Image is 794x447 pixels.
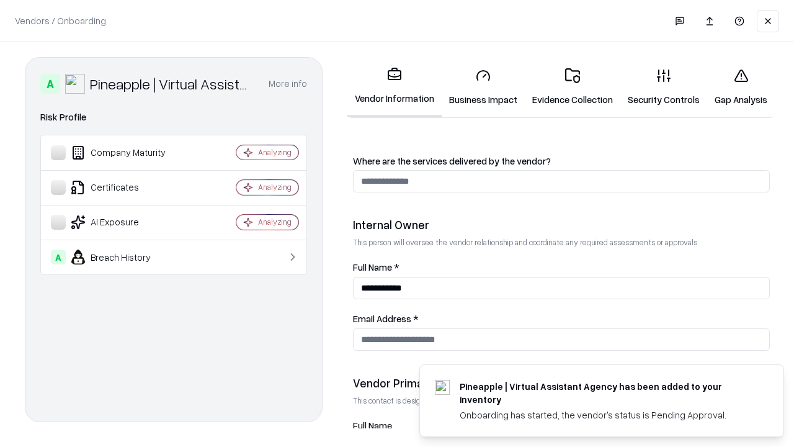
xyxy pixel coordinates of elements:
div: Onboarding has started, the vendor's status is Pending Approval. [460,409,754,422]
p: Vendors / Onboarding [15,14,106,27]
div: AI Exposure [51,215,199,230]
label: Email Address * [353,314,770,323]
div: Pineapple | Virtual Assistant Agency has been added to your inventory [460,380,754,406]
p: This person will oversee the vendor relationship and coordinate any required assessments or appro... [353,237,770,248]
div: A [40,74,60,94]
img: trypineapple.com [435,380,450,395]
a: Gap Analysis [707,58,775,116]
div: Analyzing [258,182,292,192]
a: Evidence Collection [525,58,620,116]
div: Vendor Primary Contact [353,376,770,391]
img: Pineapple | Virtual Assistant Agency [65,74,85,94]
button: More info [269,73,307,95]
div: Company Maturity [51,145,199,160]
a: Vendor Information [347,57,442,117]
div: Analyzing [258,147,292,158]
div: Risk Profile [40,110,307,125]
div: Breach History [51,250,199,264]
div: Analyzing [258,217,292,227]
div: Pineapple | Virtual Assistant Agency [90,74,254,94]
p: This contact is designated to receive the assessment request from Shift [353,395,770,406]
div: A [51,250,66,264]
label: Full Name [353,421,770,430]
a: Business Impact [442,58,525,116]
div: Internal Owner [353,217,770,232]
a: Security Controls [620,58,707,116]
div: Certificates [51,180,199,195]
label: Where are the services delivered by the vendor? [353,156,770,166]
label: Full Name * [353,263,770,272]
